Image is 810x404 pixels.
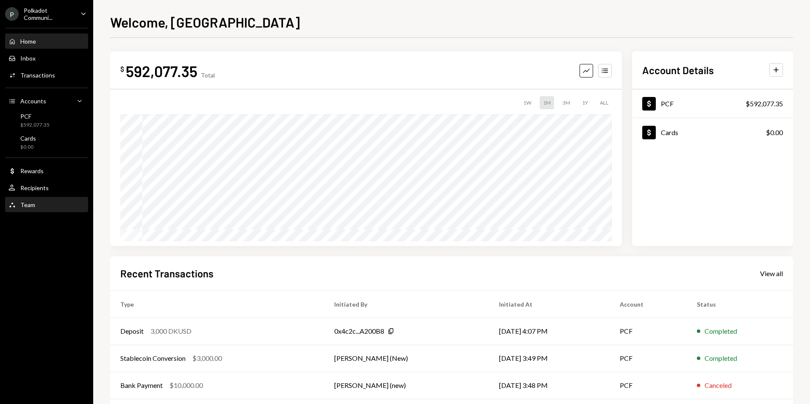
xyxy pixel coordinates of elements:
th: Initiated At [489,291,610,318]
a: Home [5,33,88,49]
td: PCF [610,345,687,372]
div: $592,077.35 [746,99,783,109]
div: Deposit [120,326,144,336]
div: Inbox [20,55,36,62]
a: PCF$592,077.35 [5,110,88,130]
div: 1M [540,96,554,109]
td: [PERSON_NAME] (new) [324,372,489,399]
div: 1W [520,96,535,109]
div: Rewards [20,167,44,174]
a: Inbox [5,50,88,66]
div: 3,000 DKUSD [150,326,191,336]
div: Transactions [20,72,55,79]
div: 1Y [579,96,591,109]
h2: Recent Transactions [120,266,214,280]
div: P [5,7,19,21]
th: Type [110,291,324,318]
div: Recipients [20,184,49,191]
a: Recipients [5,180,88,195]
a: Cards$0.00 [632,118,793,147]
div: 0x4c2c...A200B8 [334,326,384,336]
th: Status [687,291,793,318]
a: Rewards [5,163,88,178]
div: $0.00 [766,127,783,138]
td: [DATE] 3:49 PM [489,345,610,372]
div: Cards [661,128,678,136]
div: PCF [661,100,674,108]
h1: Welcome, [GEOGRAPHIC_DATA] [110,14,300,30]
div: View all [760,269,783,278]
a: Team [5,197,88,212]
a: PCF$592,077.35 [632,89,793,118]
td: [DATE] 3:48 PM [489,372,610,399]
a: Accounts [5,93,88,108]
div: $ [120,65,124,73]
div: Team [20,201,35,208]
a: Cards$0.00 [5,132,88,152]
div: Bank Payment [120,380,163,390]
div: PCF [20,113,50,120]
div: Canceled [705,380,732,390]
div: ALL [596,96,612,109]
th: Account [610,291,687,318]
div: Accounts [20,97,46,105]
td: PCF [610,372,687,399]
div: $0.00 [20,144,36,151]
div: Completed [705,326,737,336]
div: $592,077.35 [20,122,50,129]
div: 592,077.35 [126,61,197,80]
td: PCF [610,318,687,345]
div: Stablecoin Conversion [120,353,186,363]
div: Home [20,38,36,45]
a: Transactions [5,67,88,83]
div: $3,000.00 [192,353,222,363]
a: View all [760,268,783,278]
div: Completed [705,353,737,363]
h2: Account Details [642,63,714,77]
td: [DATE] 4:07 PM [489,318,610,345]
th: Initiated By [324,291,489,318]
div: Total [201,72,215,79]
div: 3M [559,96,574,109]
div: Cards [20,135,36,142]
div: Polkadot Communi... [24,7,74,21]
div: $10,000.00 [169,380,203,390]
td: [PERSON_NAME] (New) [324,345,489,372]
